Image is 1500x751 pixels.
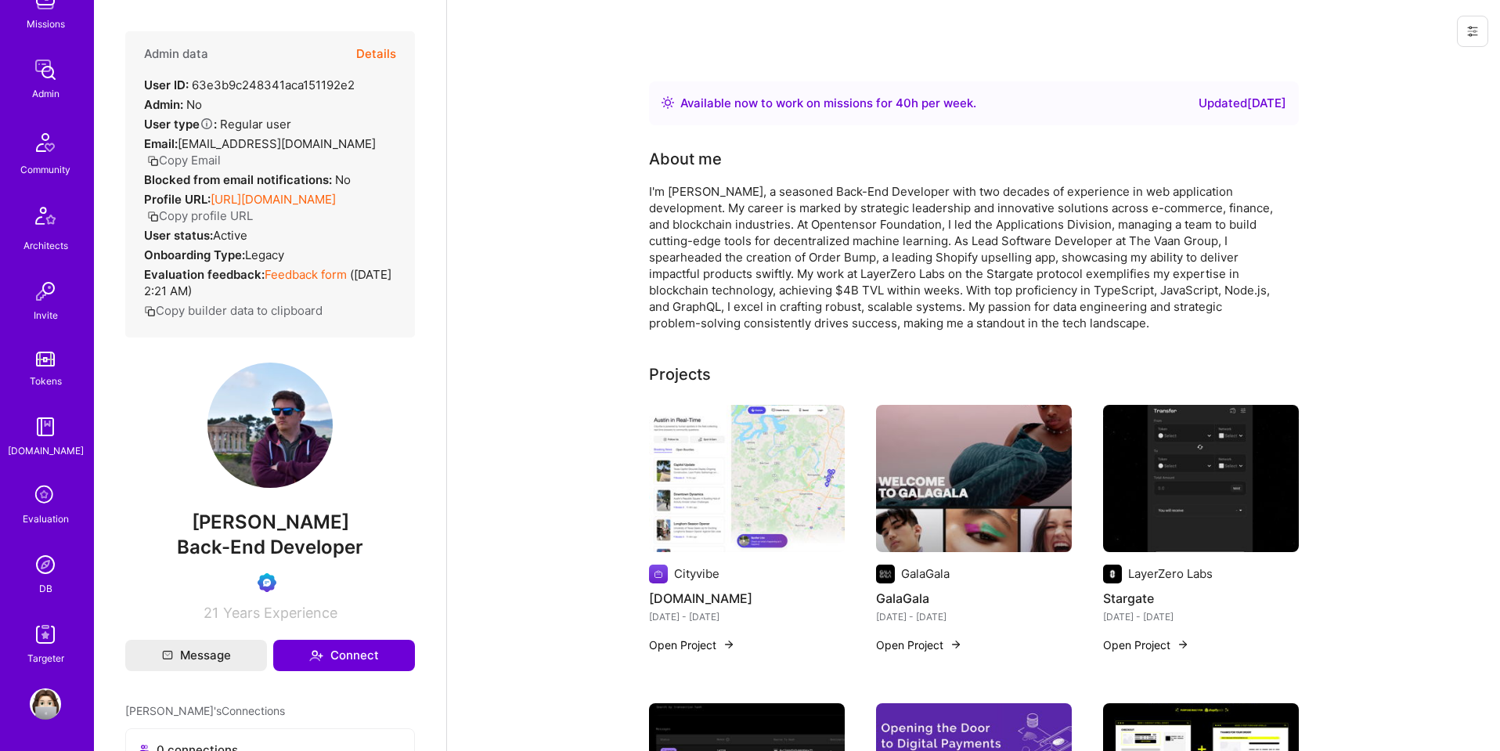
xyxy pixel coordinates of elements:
[27,200,64,237] img: Architects
[876,637,962,653] button: Open Project
[876,405,1072,552] img: GalaGala
[144,302,323,319] button: Copy builder data to clipboard
[309,648,323,663] i: icon Connect
[34,307,58,323] div: Invite
[144,192,211,207] strong: Profile URL:
[876,588,1072,608] h4: GalaGala
[204,605,218,621] span: 21
[674,565,719,582] div: Cityvibe
[144,172,335,187] strong: Blocked from email notifications:
[144,228,213,243] strong: User status:
[30,688,61,720] img: User Avatar
[36,352,55,366] img: tokens
[147,211,159,222] i: icon Copy
[125,702,285,719] span: [PERSON_NAME]'s Connections
[27,650,64,666] div: Targeter
[649,147,722,171] div: About me
[8,442,84,459] div: [DOMAIN_NAME]
[144,267,265,282] strong: Evaluation feedback:
[162,650,173,661] i: icon Mail
[1103,588,1299,608] h4: Stargate
[649,565,668,583] img: Company logo
[32,85,59,102] div: Admin
[144,47,208,61] h4: Admin data
[211,192,336,207] a: [URL][DOMAIN_NAME]
[144,266,396,299] div: ( [DATE] 2:21 AM )
[31,481,60,511] i: icon SelectionTeam
[144,116,291,132] div: Regular user
[144,305,156,317] i: icon Copy
[144,136,178,151] strong: Email:
[213,228,247,243] span: Active
[876,565,895,583] img: Company logo
[23,511,69,527] div: Evaluation
[30,276,61,307] img: Invite
[30,373,62,389] div: Tokens
[901,565,950,582] div: GalaGala
[223,605,337,621] span: Years Experience
[26,688,65,720] a: User Avatar
[1103,637,1189,653] button: Open Project
[144,247,245,262] strong: Onboarding Type:
[245,247,284,262] span: legacy
[265,267,347,282] a: Feedback form
[177,536,363,558] span: Back-End Developer
[1199,94,1286,113] div: Updated [DATE]
[356,31,396,77] button: Details
[39,580,52,597] div: DB
[144,172,351,188] div: No
[30,619,61,650] img: Skill Targeter
[23,237,68,254] div: Architects
[649,588,845,608] h4: [DOMAIN_NAME]
[147,152,221,168] button: Copy Email
[30,549,61,580] img: Admin Search
[144,78,189,92] strong: User ID:
[125,511,415,534] span: [PERSON_NAME]
[144,96,202,113] div: No
[144,117,217,132] strong: User type :
[950,638,962,651] img: arrow-right
[680,94,976,113] div: Available now to work on missions for h per week .
[896,96,911,110] span: 40
[207,363,333,488] img: User Avatar
[649,363,711,386] div: Projects
[1103,405,1299,552] img: Stargate
[662,96,674,109] img: Availability
[30,411,61,442] img: guide book
[1103,565,1122,583] img: Company logo
[178,136,376,151] span: [EMAIL_ADDRESS][DOMAIN_NAME]
[27,124,64,161] img: Community
[200,117,214,131] i: Help
[144,77,355,93] div: 63e3b9c248341aca151192e2
[30,54,61,85] img: admin teamwork
[1103,608,1299,625] div: [DATE] - [DATE]
[649,637,735,653] button: Open Project
[723,638,735,651] img: arrow-right
[20,161,70,178] div: Community
[876,608,1072,625] div: [DATE] - [DATE]
[258,573,276,592] img: Evaluation Call Booked
[147,155,159,167] i: icon Copy
[147,208,253,224] button: Copy profile URL
[1177,638,1189,651] img: arrow-right
[27,16,65,32] div: Missions
[1128,565,1213,582] div: LayerZero Labs
[649,608,845,625] div: [DATE] - [DATE]
[125,640,267,671] button: Message
[649,183,1275,331] div: I'm [PERSON_NAME], a seasoned Back-End Developer with two decades of experience in web applicatio...
[649,405,845,552] img: Cityvibe.me
[144,97,183,112] strong: Admin:
[273,640,415,671] button: Connect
